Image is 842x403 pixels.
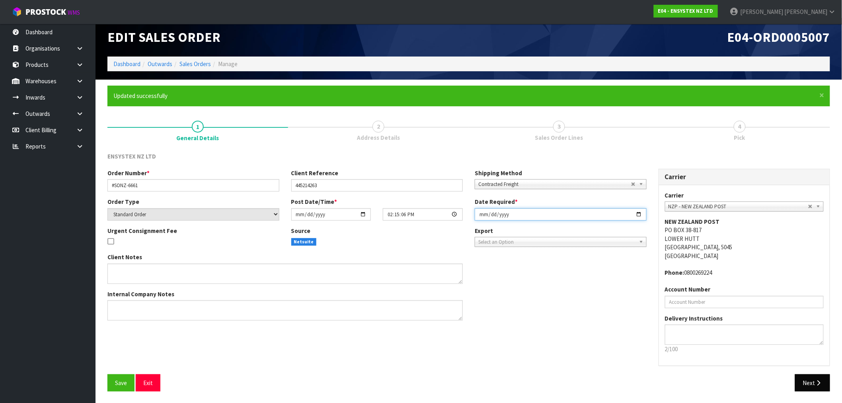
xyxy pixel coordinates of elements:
[107,374,134,391] button: Save
[291,198,337,206] label: Post Date/Time
[727,29,830,45] span: E04-ORD0005007
[113,60,140,68] a: Dashboard
[25,7,66,17] span: ProStock
[665,345,824,353] p: 2/100
[665,217,824,260] address: PO BOX 38-817 LOWER HUTT [GEOGRAPHIC_DATA], 5045 [GEOGRAPHIC_DATA]
[553,121,565,133] span: 3
[740,8,783,16] span: [PERSON_NAME]
[115,379,127,387] span: Save
[357,133,400,142] span: Address Details
[665,191,684,200] label: Carrier
[669,202,809,211] span: NZP - NEW ZEALAND POST
[148,60,172,68] a: Outwards
[478,180,631,189] span: Contracted Freight
[107,179,279,192] input: Order Number
[734,121,746,133] span: 4
[179,60,211,68] a: Sales Orders
[107,153,156,160] span: ENSYSTEX NZ LTD
[665,173,824,181] h3: Carrier
[665,269,684,276] strong: phone
[107,253,142,261] label: Client Notes
[784,8,827,16] span: [PERSON_NAME]
[107,198,139,206] label: Order Type
[291,169,339,177] label: Client Reference
[654,5,718,18] a: E04 - ENSYSTEX NZ LTD
[136,374,160,391] button: Exit
[475,227,493,235] label: Export
[665,296,824,308] input: Account Number
[734,133,745,142] span: Pick
[107,29,220,45] span: Edit Sales Order
[795,374,830,391] button: Next
[113,92,168,100] span: Updated successfully
[68,9,80,16] small: WMS
[665,268,824,277] address: 0800269224
[475,198,518,206] label: Date Required
[192,121,204,133] span: 1
[475,169,522,177] label: Shipping Method
[478,237,636,247] span: Select an Option
[665,218,720,225] strong: NEW ZEALAND POST
[658,8,713,14] strong: E04 - ENSYSTEX NZ LTD
[820,90,824,101] span: ×
[218,60,238,68] span: Manage
[107,169,150,177] label: Order Number
[291,179,463,192] input: Client Reference
[177,134,219,142] span: General Details
[665,314,723,323] label: Delivery Instructions
[12,7,22,17] img: cube-alt.png
[291,238,317,246] span: Netsuite
[291,227,311,235] label: Source
[372,121,384,133] span: 2
[107,290,174,298] label: Internal Company Notes
[107,227,177,235] label: Urgent Consignment Fee
[107,146,830,397] span: General Details
[665,285,711,293] label: Account Number
[535,133,583,142] span: Sales Order Lines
